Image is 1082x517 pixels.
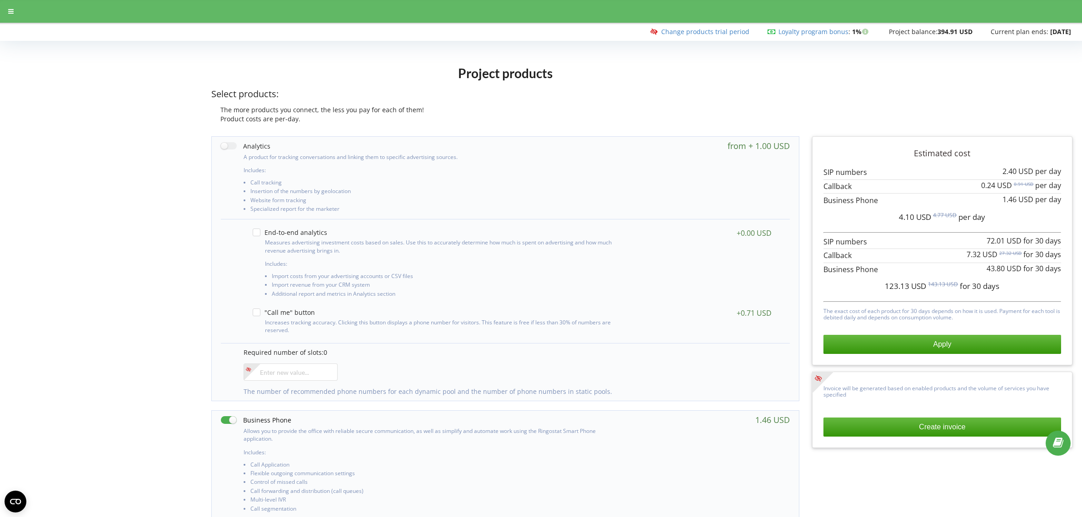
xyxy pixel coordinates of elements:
p: Business Phone [823,195,1061,206]
h1: Project products [211,65,799,81]
li: Control of missed calls [250,479,619,487]
button: Create invoice [823,418,1061,437]
span: per day [1035,180,1061,190]
li: Import revenue from your CRM system [272,282,616,290]
span: per day [1035,194,1061,204]
p: Callback [823,250,1061,261]
p: Allows you to provide the office with reliable secure communication, as well as simplify and auto... [244,427,619,442]
p: Includes: [265,260,616,268]
input: Enter new value... [244,363,338,381]
a: Change products trial period [661,27,749,36]
sup: 4.77 USD [933,211,957,219]
span: for 30 days [960,281,999,291]
strong: 1% [852,27,871,36]
p: SIP numbers [823,237,1061,247]
div: +0.71 USD [737,308,772,318]
li: Flexible outgoing communication settings [250,470,619,479]
li: Website form tracking [250,197,619,206]
p: Measures advertising investment costs based on sales. Use this to accurately determine how much i... [265,239,616,254]
li: Call tracking [250,179,619,188]
span: for 30 days [1023,263,1061,273]
p: Includes: [244,166,619,174]
div: Product costs are per-day. [211,114,799,124]
li: Call segmentation [250,506,619,514]
p: Includes: [244,448,619,456]
span: 0.24 USD [981,180,1012,190]
span: 72.01 USD [987,236,1022,246]
span: per day [958,212,985,222]
span: 2.40 USD [1002,166,1033,176]
strong: 394.91 USD [937,27,972,36]
p: SIP numbers [823,167,1061,178]
p: Required number of slots: [244,348,781,357]
p: Estimated cost [823,148,1061,159]
p: Business Phone [823,264,1061,275]
span: : [778,27,850,36]
label: Analytics [221,141,270,151]
span: 0 [324,348,327,357]
a: Loyalty program bonus [778,27,848,36]
span: for 30 days [1023,236,1061,246]
li: Call Application [250,462,619,470]
p: Callback [823,181,1061,192]
span: 123.13 USD [885,281,926,291]
sup: 143.13 USD [928,280,958,288]
span: 7.32 USD [967,249,997,259]
div: The more products you connect, the less you pay for each of them! [211,105,799,114]
p: Select products: [211,88,799,101]
span: 4.10 USD [899,212,931,222]
label: End-to-end analytics [253,229,327,236]
li: Multi-level IVR [250,497,619,505]
span: for 30 days [1023,249,1061,259]
div: 1.46 USD [755,415,790,424]
sup: 0.91 USD [1014,181,1033,187]
div: from + 1.00 USD [728,141,790,150]
span: 1.46 USD [1002,194,1033,204]
div: +0.00 USD [737,229,772,238]
strong: [DATE] [1050,27,1071,36]
p: Increases tracking accuracy. Clicking this button displays a phone number for visitors. This feat... [265,318,616,334]
p: The exact cost of each product for 30 days depends on how it is used. Payment for each tool is de... [823,306,1061,321]
p: A product for tracking conversations and linking them to specific advertising sources. [244,153,619,161]
li: Call forwarding and distribution (call queues) [250,488,619,497]
p: The number of recommended phone numbers for each dynamic pool and the number of phone numbers in ... [244,387,781,396]
li: Additional report and metrics in Analytics section [272,291,616,299]
span: Project balance: [889,27,937,36]
span: Current plan ends: [991,27,1048,36]
li: Specialized report for the marketer [250,206,619,214]
p: Invoice will be generated based on enabled products and the volume of services you have specified [823,383,1061,398]
label: "Call me" button [253,308,315,316]
li: Insertion of the numbers by geolocation [250,188,619,197]
span: 43.80 USD [987,263,1022,273]
button: Apply [823,335,1061,354]
li: Import costs from your advertising accounts or CSV files [272,273,616,282]
button: Open CMP widget [5,491,26,512]
label: Business Phone [221,415,291,425]
span: per day [1035,166,1061,176]
sup: 27.32 USD [999,250,1022,256]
